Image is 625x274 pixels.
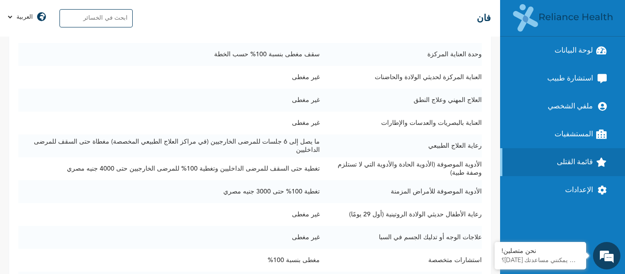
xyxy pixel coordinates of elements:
[292,211,320,218] font: غير مغطى
[501,257,579,264] p: كيف يمكنني مساعدتك اليوم؟
[501,248,536,254] font: نحن متصلين!
[548,103,593,110] font: ملفي الشخصي
[555,131,593,138] font: المستشفيات
[349,211,482,218] font: رعاية الأطفال حديثي الولادة الروتينية (أول 29 يومًا)
[292,120,320,126] font: غير مغطى
[428,257,482,263] font: استشارات متخصصة
[414,97,482,103] font: العلاج المهني وعلاج النطق
[557,159,593,166] font: قائمة القتلى
[500,92,625,120] a: ملفي الشخصي
[375,74,482,81] font: العناية المركزة لحديثي الولادة والحاضنات
[500,64,625,92] a: استشارة طبيب
[67,166,320,172] font: تغطية حتى السقف للمرضى الداخليين وتغطية 100% للمرضى الخارجيين حتى 4000 جنيه مصري
[268,257,320,263] font: مغطى بنسبة 100%
[292,74,320,81] font: غير مغطى
[17,46,37,69] img: d_794563401_company_1708531726252_794563401
[501,258,580,263] font: كيف يمكنني مساعدتك [DATE]؟
[500,37,625,64] a: لوحة البيانات
[5,207,174,239] textarea: اكتب رسالتك واضغط على "Enter"
[381,120,482,126] font: العناية بالبصريات والعدسات والإطارات
[214,51,320,58] font: سقف مغطى بنسبة 100% حسب الخطة
[500,148,625,176] a: قائمة القتلى
[565,187,593,194] font: الإعدادات
[555,47,593,54] font: لوحة البيانات
[391,188,482,195] font: الأدوية الموصوفة للأمراض المزمنة
[34,139,320,153] font: ما يصل إلى 6 جلسات للمرضى الخارجيين (في مراكز العلاج الطبيعي المخصصة) مغطاة حتى السقف للمرضى الدا...
[547,75,593,82] font: استشارة طبيب
[500,176,625,204] a: الإعدادات
[501,247,579,255] div: نحن متصلين!
[509,1,616,35] img: شعار RelianceHMO
[379,234,482,241] font: علاجات الوجه أو تدليك الجسم في السبا
[59,9,133,27] input: ابحث في الخسائر
[428,143,482,149] font: رعاية العلاج الطبيعي
[150,5,172,27] div: تصغير نافذة الدردشة المباشرة
[223,188,320,195] font: تغطية 100% حتى 3000 جنيه مصري
[292,97,320,103] font: غير مغطى
[56,178,123,186] font: نحن متصلين بالإنترنت!
[477,14,491,23] font: فان
[427,51,482,58] font: وحدة العناية المركزة
[48,51,110,63] font: تحدث معنا الآن
[338,161,482,176] font: الأدوية الموصوفة (الأدوية الحادة والأدوية التي لا تستلزم وصفة طبية)
[500,120,625,148] a: المستشفيات
[48,51,154,63] div: تحدث معنا الآن
[292,234,320,241] font: غير مغطى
